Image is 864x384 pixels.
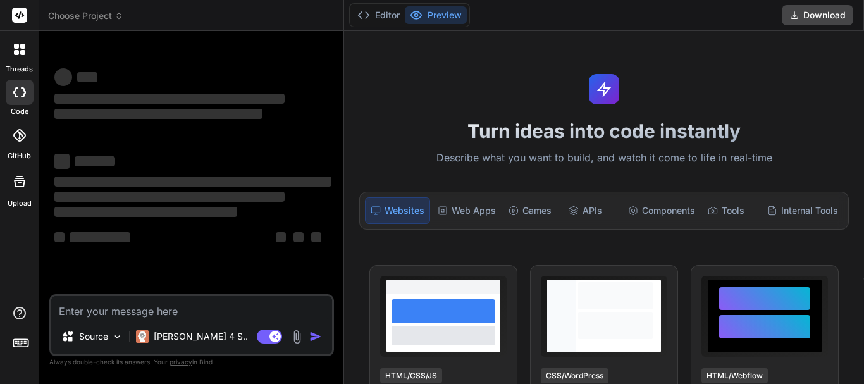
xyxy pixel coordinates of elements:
[309,330,322,343] img: icon
[54,154,70,169] span: ‌
[136,330,149,343] img: Claude 4 Sonnet
[54,207,237,217] span: ‌
[623,197,700,224] div: Components
[6,64,33,75] label: threads
[352,6,405,24] button: Editor
[170,358,192,366] span: privacy
[48,9,123,22] span: Choose Project
[352,150,856,166] p: Describe what you want to build, and watch it come to life in real-time
[70,232,130,242] span: ‌
[276,232,286,242] span: ‌
[564,197,620,224] div: APIs
[8,151,31,161] label: GitHub
[352,120,856,142] h1: Turn ideas into code instantly
[75,156,115,166] span: ‌
[54,177,331,187] span: ‌
[768,276,823,288] span: View Prompt
[433,197,501,224] div: Web Apps
[703,197,760,224] div: Tools
[405,6,467,24] button: Preview
[541,368,608,383] div: CSS/WordPress
[447,276,502,288] span: View Prompt
[762,197,843,224] div: Internal Tools
[701,368,768,383] div: HTML/Webflow
[293,232,304,242] span: ‌
[365,197,430,224] div: Websites
[380,368,442,383] div: HTML/CSS/JS
[54,94,285,104] span: ‌
[608,276,662,288] span: View Prompt
[54,192,285,202] span: ‌
[79,330,108,343] p: Source
[503,197,560,224] div: Games
[54,109,262,119] span: ‌
[77,72,97,82] span: ‌
[290,330,304,344] img: attachment
[49,356,334,368] p: Always double-check its answers. Your in Bind
[8,198,32,209] label: Upload
[154,330,248,343] p: [PERSON_NAME] 4 S..
[54,68,72,86] span: ‌
[11,106,28,117] label: code
[311,232,321,242] span: ‌
[112,331,123,342] img: Pick Models
[54,232,65,242] span: ‌
[782,5,853,25] button: Download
